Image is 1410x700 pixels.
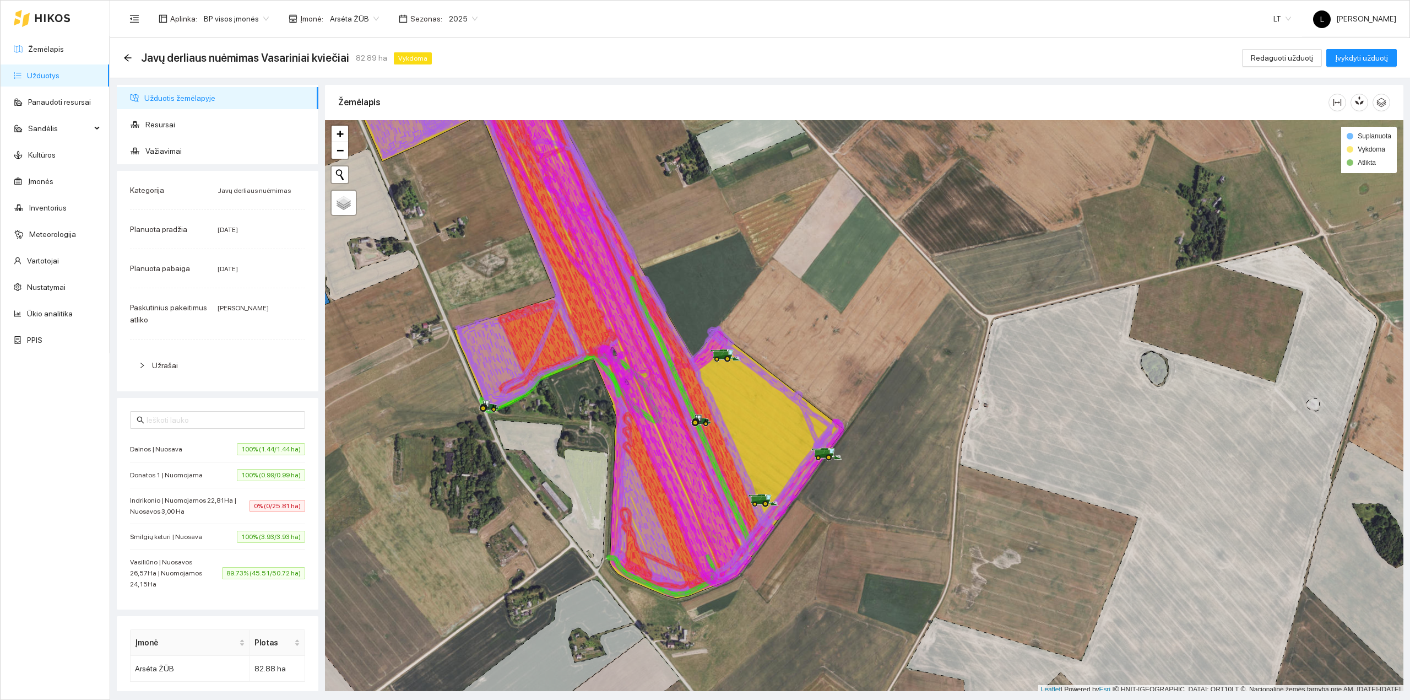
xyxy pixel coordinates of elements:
[337,143,344,157] span: −
[218,304,269,312] span: [PERSON_NAME]
[1251,52,1313,64] span: Redaguoti užduotį
[204,10,269,27] span: BP visos įmonės
[130,303,207,324] span: Paskutinius pakeitimus atliko
[332,191,356,215] a: Layers
[1358,159,1376,166] span: Atlikta
[330,10,379,27] span: Arsėta ŽŪB
[1358,132,1391,140] span: Suplanuota
[130,531,208,542] span: Smilgių keturi | Nuosava
[159,14,167,23] span: layout
[147,414,299,426] input: Ieškoti lauko
[250,656,305,682] td: 82.88 ha
[145,114,310,136] span: Resursai
[145,140,310,162] span: Važiavimai
[222,567,305,579] span: 89.73% (45.51/50.72 ha)
[28,117,91,139] span: Sandėlis
[254,637,292,649] span: Plotas
[141,49,349,67] span: Javų derliaus nuėmimas Vasariniai kviečiai
[1273,10,1291,27] span: LT
[218,187,291,195] span: Javų derliaus nuėmimas
[1335,52,1388,64] span: Įvykdyti užduotį
[28,98,91,106] a: Panaudoti resursai
[130,353,305,378] div: Užrašai
[131,656,250,682] td: Arsėta ŽŪB
[28,45,64,53] a: Žemėlapis
[29,203,67,212] a: Inventorius
[218,265,238,273] span: [DATE]
[28,177,53,186] a: Įmonės
[250,500,305,512] span: 0% (0/25.81 ha)
[27,71,59,80] a: Užduotys
[1041,686,1061,693] a: Leaflet
[28,150,56,159] a: Kultūros
[29,230,76,239] a: Meteorologija
[410,13,442,25] span: Sezonas :
[139,362,145,369] span: right
[1313,14,1396,23] span: [PERSON_NAME]
[356,52,387,64] span: 82.89 ha
[399,14,408,23] span: calendar
[337,127,344,141] span: +
[289,14,297,23] span: shop
[123,53,132,63] div: Atgal
[130,470,208,481] span: Donatos 1 | Nuomojama
[1328,94,1346,111] button: column-width
[394,52,432,64] span: Vykdoma
[135,637,237,649] span: Įmonė
[123,8,145,30] button: menu-fold
[27,309,73,318] a: Ūkio analitika
[1242,49,1322,67] button: Redaguoti užduotį
[1038,685,1403,694] div: | Powered by © HNIT-[GEOGRAPHIC_DATA]; ORT10LT ©, Nacionalinė žemės tarnyba prie AM, [DATE]-[DATE]
[130,495,250,517] span: Indrikonio | Nuomojamos 22,81Ha | Nuosavos 3,00 Ha
[27,256,59,265] a: Vartotojai
[332,126,348,142] a: Zoom in
[218,226,238,234] span: [DATE]
[1242,53,1322,62] a: Redaguoti užduotį
[300,13,323,25] span: Įmonė :
[137,416,144,424] span: search
[130,557,222,590] span: Vasiliūno | Nuosavos 26,57Ha | Nuomojamos 24,15Ha
[27,283,66,292] a: Nustatymai
[123,53,132,62] span: arrow-left
[130,225,187,234] span: Planuota pradžia
[130,444,188,455] span: Dainos | Nuosava
[130,186,164,195] span: Kategorija
[144,87,310,109] span: Užduotis žemėlapyje
[250,630,305,656] th: this column's title is Plotas,this column is sortable
[131,630,250,656] th: this column's title is Įmonė,this column is sortable
[237,469,305,481] span: 100% (0.99/0.99 ha)
[1358,146,1385,153] span: Vykdoma
[129,14,139,24] span: menu-fold
[1113,686,1114,693] span: |
[338,87,1328,118] div: Žemėlapis
[237,443,305,455] span: 100% (1.44/1.44 ha)
[1326,49,1397,67] button: Įvykdyti užduotį
[152,361,178,370] span: Užrašai
[1099,686,1111,693] a: Esri
[332,166,348,183] button: Initiate a new search
[237,531,305,543] span: 100% (3.93/3.93 ha)
[332,142,348,159] a: Zoom out
[449,10,478,27] span: 2025
[170,13,197,25] span: Aplinka :
[1320,10,1324,28] span: L
[130,264,190,273] span: Planuota pabaiga
[1329,98,1346,107] span: column-width
[27,336,42,344] a: PPIS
